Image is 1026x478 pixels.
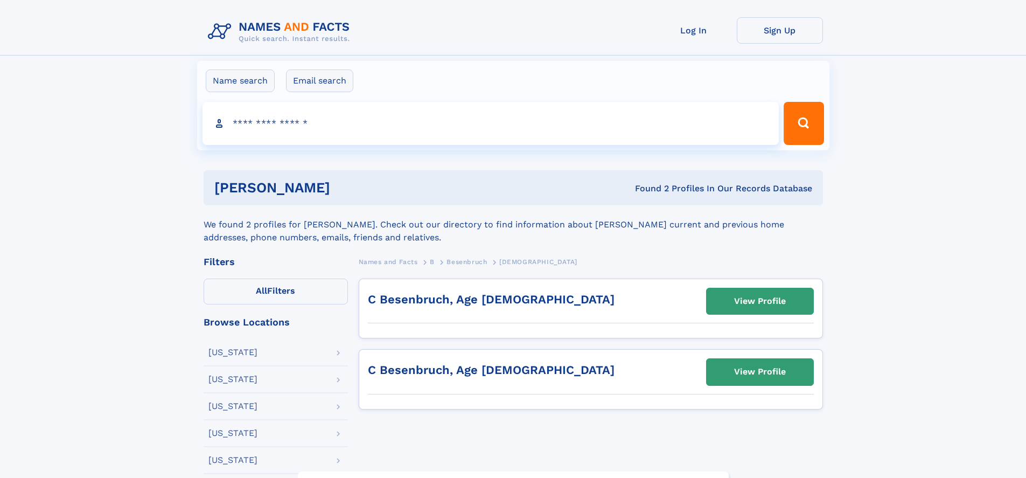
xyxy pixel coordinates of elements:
a: C Besenbruch, Age [DEMOGRAPHIC_DATA] [368,293,615,306]
div: Filters [204,257,348,267]
span: All [256,286,267,296]
div: [US_STATE] [208,429,257,438]
a: C Besenbruch, Age [DEMOGRAPHIC_DATA] [368,363,615,377]
label: Name search [206,70,275,92]
span: B [430,258,435,266]
div: View Profile [734,359,786,384]
span: [DEMOGRAPHIC_DATA] [499,258,577,266]
button: Search Button [784,102,823,145]
h1: [PERSON_NAME] [214,181,483,195]
a: Names and Facts [359,255,418,268]
div: [US_STATE] [208,456,257,465]
div: [US_STATE] [208,375,257,384]
div: [US_STATE] [208,348,257,357]
a: Sign Up [737,17,823,44]
label: Email search [286,70,353,92]
div: [US_STATE] [208,402,257,411]
a: View Profile [707,288,813,314]
img: Logo Names and Facts [204,17,359,46]
a: View Profile [707,359,813,385]
label: Filters [204,279,348,304]
input: search input [203,102,779,145]
div: We found 2 profiles for [PERSON_NAME]. Check out our directory to find information about [PERSON_... [204,205,823,244]
a: B [430,255,435,268]
div: Browse Locations [204,317,348,327]
a: Log In [651,17,737,44]
a: Besenbruch [446,255,487,268]
span: Besenbruch [446,258,487,266]
div: Found 2 Profiles In Our Records Database [483,183,812,195]
div: View Profile [734,289,786,314]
